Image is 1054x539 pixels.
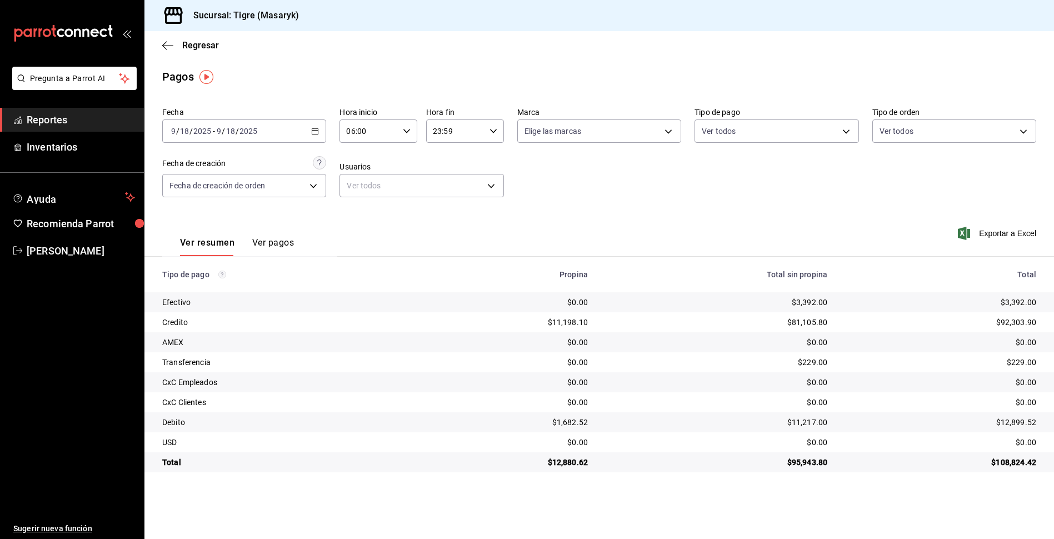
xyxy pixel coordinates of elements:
[27,216,135,231] span: Recomienda Parrot
[845,357,1036,368] div: $229.00
[606,397,827,408] div: $0.00
[162,317,411,328] div: Credito
[339,174,503,197] div: Ver todos
[162,357,411,368] div: Transferencia
[339,108,417,116] label: Hora inicio
[960,227,1036,240] button: Exportar a Excel
[179,127,189,136] input: --
[339,163,503,171] label: Usuarios
[429,317,588,328] div: $11,198.10
[189,127,193,136] span: /
[162,457,411,468] div: Total
[182,40,219,51] span: Regresar
[176,127,179,136] span: /
[213,127,215,136] span: -
[8,81,137,92] a: Pregunta a Parrot AI
[162,68,194,85] div: Pagos
[845,337,1036,348] div: $0.00
[606,417,827,428] div: $11,217.00
[162,417,411,428] div: Debito
[222,127,225,136] span: /
[171,127,176,136] input: --
[162,377,411,388] div: CxC Empleados
[30,73,119,84] span: Pregunta a Parrot AI
[426,108,504,116] label: Hora fin
[13,523,135,535] span: Sugerir nueva función
[845,270,1036,279] div: Total
[606,337,827,348] div: $0.00
[845,457,1036,468] div: $108,824.42
[239,127,258,136] input: ----
[162,397,411,408] div: CxC Clientes
[429,437,588,448] div: $0.00
[184,9,299,22] h3: Sucursal: Tigre (Masaryk)
[429,357,588,368] div: $0.00
[845,397,1036,408] div: $0.00
[162,437,411,448] div: USD
[845,297,1036,308] div: $3,392.00
[845,377,1036,388] div: $0.00
[606,377,827,388] div: $0.00
[845,417,1036,428] div: $12,899.52
[236,127,239,136] span: /
[695,108,858,116] label: Tipo de pago
[199,70,213,84] img: Tooltip marker
[517,108,681,116] label: Marca
[880,126,913,137] span: Ver todos
[162,158,226,169] div: Fecha de creación
[162,40,219,51] button: Regresar
[162,270,411,279] div: Tipo de pago
[122,29,131,38] button: open_drawer_menu
[429,417,588,428] div: $1,682.52
[193,127,212,136] input: ----
[872,108,1036,116] label: Tipo de orden
[429,270,588,279] div: Propina
[162,297,411,308] div: Efectivo
[606,357,827,368] div: $229.00
[845,317,1036,328] div: $92,303.90
[27,112,135,127] span: Reportes
[27,243,135,258] span: [PERSON_NAME]
[169,180,265,191] span: Fecha de creación de orden
[429,397,588,408] div: $0.00
[429,337,588,348] div: $0.00
[216,127,222,136] input: --
[606,270,827,279] div: Total sin propina
[702,126,736,137] span: Ver todos
[606,457,827,468] div: $95,943.80
[252,237,294,256] button: Ver pagos
[606,437,827,448] div: $0.00
[162,108,326,116] label: Fecha
[27,191,121,204] span: Ayuda
[27,139,135,154] span: Inventarios
[180,237,234,256] button: Ver resumen
[12,67,137,90] button: Pregunta a Parrot AI
[429,377,588,388] div: $0.00
[606,297,827,308] div: $3,392.00
[218,271,226,278] svg: Los pagos realizados con Pay y otras terminales son montos brutos.
[180,237,294,256] div: navigation tabs
[429,457,588,468] div: $12,880.62
[845,437,1036,448] div: $0.00
[226,127,236,136] input: --
[606,317,827,328] div: $81,105.80
[524,126,581,137] span: Elige las marcas
[162,337,411,348] div: AMEX
[429,297,588,308] div: $0.00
